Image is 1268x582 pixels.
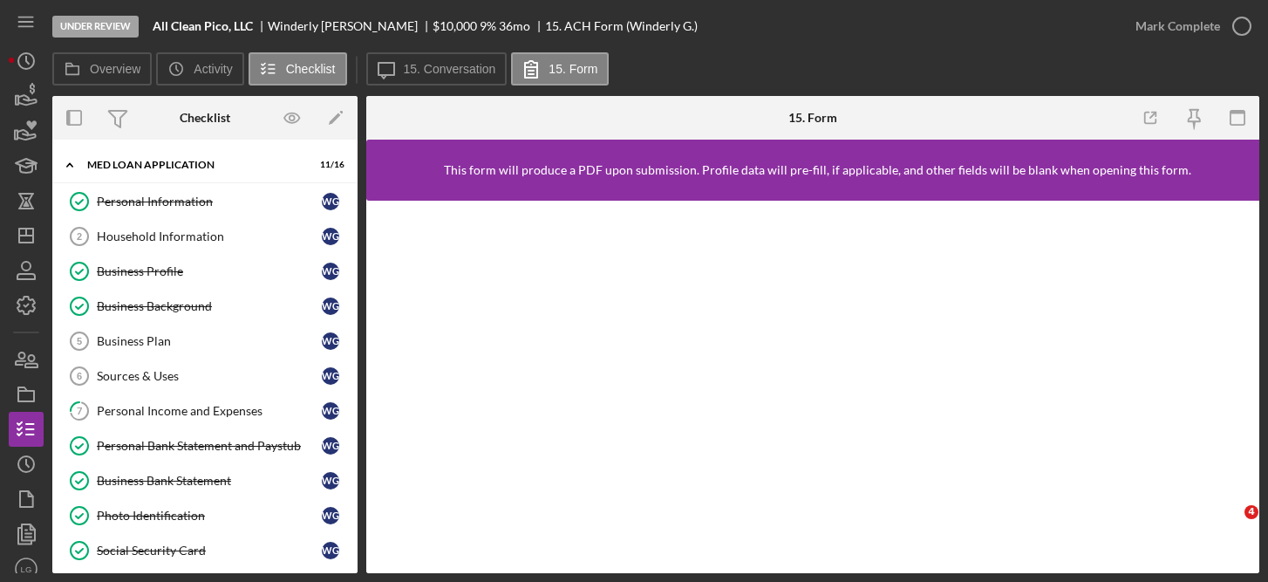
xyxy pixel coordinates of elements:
label: 15. Conversation [404,62,496,76]
div: W G [322,298,339,315]
div: Under Review [52,16,139,38]
div: W G [322,193,339,210]
div: Checklist [180,111,230,125]
button: Mark Complete [1118,9,1259,44]
div: Personal Income and Expenses [97,404,322,418]
span: $10,000 [433,18,477,33]
button: 15. Conversation [366,52,508,86]
button: Checklist [249,52,347,86]
label: Activity [194,62,232,76]
div: Business Background [97,299,322,313]
a: 5Business PlanWG [61,324,349,359]
iframe: Lenderfit form [384,218,1244,556]
div: Business Bank Statement [97,474,322,488]
div: W G [322,367,339,385]
div: Social Security Card [97,544,322,558]
div: W G [322,507,339,524]
div: Personal Information [97,195,322,209]
div: This form will produce a PDF upon submission. Profile data will pre-fill, if applicable, and othe... [444,163,1191,177]
tspan: 5 [77,336,82,346]
div: 15. ACH Form (Winderly G.) [545,19,698,33]
button: Activity [156,52,243,86]
a: Social Security CardWG [61,533,349,568]
text: LG [21,565,32,574]
div: MED Loan Application [87,160,301,170]
div: Sources & Uses [97,369,322,383]
a: Personal InformationWG [61,184,349,219]
a: Business Bank StatementWG [61,463,349,498]
div: W G [322,228,339,245]
a: 7Personal Income and ExpensesWG [61,394,349,428]
div: Personal Bank Statement and Paystub [97,439,322,453]
tspan: 6 [77,371,82,381]
div: W G [322,542,339,559]
label: Overview [90,62,140,76]
a: Personal Bank Statement and PaystubWG [61,428,349,463]
div: W G [322,263,339,280]
a: 2Household InformationWG [61,219,349,254]
div: Business Plan [97,334,322,348]
div: Household Information [97,229,322,243]
a: Photo IdentificationWG [61,498,349,533]
label: Checklist [286,62,336,76]
div: Mark Complete [1135,9,1220,44]
div: W G [322,332,339,350]
button: Overview [52,52,152,86]
div: Winderly [PERSON_NAME] [268,19,433,33]
tspan: 2 [77,231,82,242]
div: Photo Identification [97,509,322,523]
a: 6Sources & UsesWG [61,359,349,394]
div: W G [322,437,339,455]
div: W G [322,472,339,490]
div: W G [322,402,339,420]
span: 4 [1244,505,1258,519]
div: 11 / 16 [313,160,344,170]
iframe: Intercom live chat [1209,505,1251,547]
label: 15. Form [549,62,597,76]
div: 36 mo [499,19,530,33]
a: Business ProfileWG [61,254,349,289]
b: All Clean Pico, LLC [153,19,253,33]
tspan: 7 [77,405,83,416]
a: Business BackgroundWG [61,289,349,324]
div: Business Profile [97,264,322,278]
button: 15. Form [511,52,609,86]
div: 15. Form [788,111,837,125]
div: 9 % [480,19,496,33]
